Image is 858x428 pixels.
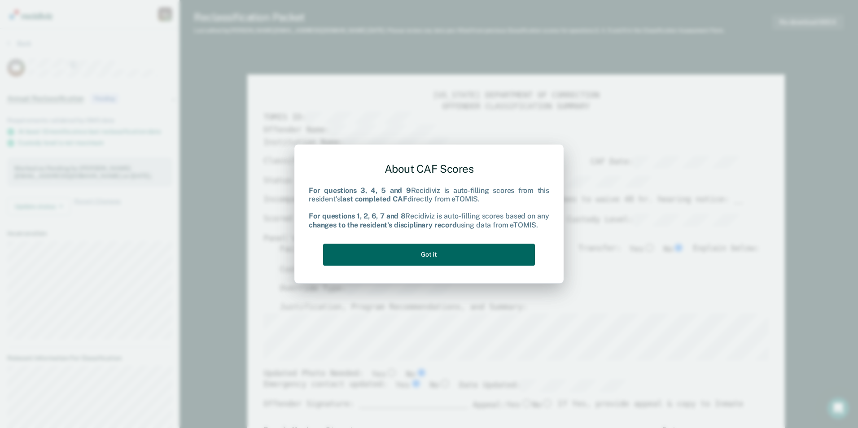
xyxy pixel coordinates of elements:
b: For questions 3, 4, 5 and 9 [309,186,411,195]
button: Got it [323,244,535,266]
div: About CAF Scores [309,155,549,183]
b: last completed CAF [340,195,407,203]
b: For questions 1, 2, 6, 7 and 8 [309,212,405,221]
div: Recidiviz is auto-filling scores from this resident's directly from eTOMIS. Recidiviz is auto-fil... [309,186,549,229]
b: changes to the resident's disciplinary record [309,221,457,229]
